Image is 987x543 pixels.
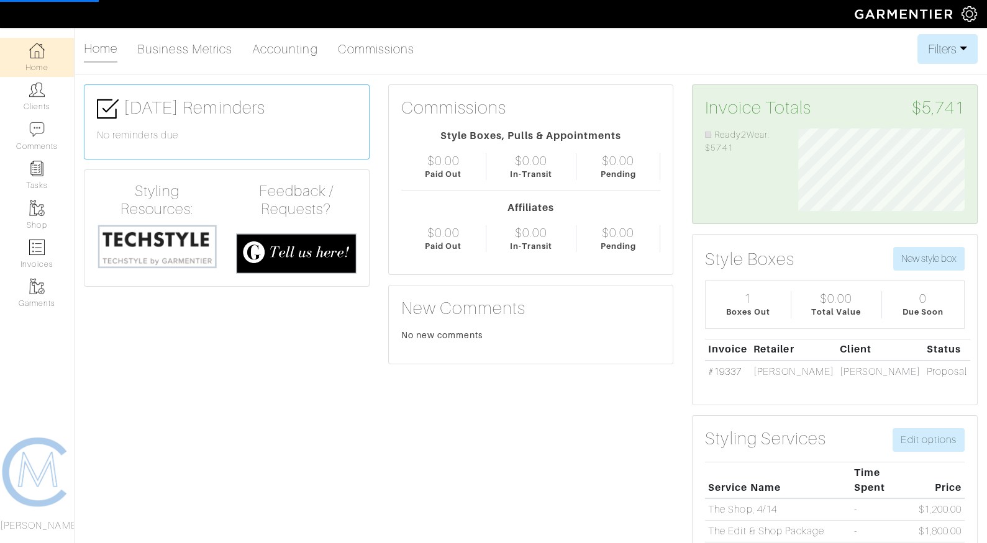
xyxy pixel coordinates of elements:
[510,168,552,180] div: In-Transit
[29,43,45,58] img: dashboard-icon-dbcd8f5a0b271acd01030246c82b418ddd0df26cd7fceb0bd07c9910d44c42f6.png
[401,97,507,119] h3: Commissions
[29,200,45,216] img: garments-icon-b7da505a4dc4fd61783c78ac3ca0ef83fa9d6f193b1c9dc38574b1d14d53ca28.png
[97,182,217,218] h4: Styling Resources:
[919,291,927,306] div: 0
[705,498,851,520] td: The Shop, 4/14
[401,128,661,143] div: Style Boxes, Pulls & Appointments
[97,223,217,269] img: techstyle-93310999766a10050dc78ceb7f971a75838126fd19372ce40ba20cdf6a89b94b.png
[401,298,661,319] h3: New Comments
[29,240,45,255] img: orders-icon-0abe47150d42831381b5fb84f609e132dff9fe21cb692f30cb5eec754e2cba89.png
[427,225,460,240] div: $0.00
[705,249,794,270] h3: Style Boxes
[726,306,770,318] div: Boxes Out
[515,153,547,168] div: $0.00
[750,361,837,382] td: [PERSON_NAME]
[916,462,965,498] th: Price
[837,339,924,361] th: Client
[236,182,357,218] h4: Feedback / Requests?
[744,291,752,306] div: 1
[903,306,944,318] div: Due Soon
[705,128,779,155] li: Ready2Wear: $5741
[338,37,415,61] a: Commissions
[97,97,357,120] h3: [DATE] Reminders
[29,279,45,294] img: garments-icon-b7da505a4dc4fd61783c78ac3ca0ef83fa9d6f193b1c9dc38574b1d14d53ca28.png
[893,247,965,271] button: New style box
[851,462,916,498] th: Time Spent
[601,168,636,180] div: Pending
[252,37,318,61] a: Accounting
[29,82,45,97] img: clients-icon-6bae9207a08558b7cb47a8932f037763ab4055f8c8b6bfacd5dc20c3e0201464.png
[515,225,547,240] div: $0.00
[705,339,750,361] th: Invoice
[137,37,232,61] a: Business Metrics
[912,97,965,119] span: $5,741
[916,498,965,520] td: $1,200.00
[705,462,851,498] th: Service Name
[837,361,924,382] td: [PERSON_NAME]
[851,521,916,542] td: -
[962,6,977,22] img: gear-icon-white-bd11855cb880d31180b6d7d6211b90ccbf57a29d726f0c71d8c61bd08dd39cc2.png
[84,36,117,63] a: Home
[750,339,837,361] th: Retailer
[236,233,357,274] img: feedback_requests-3821251ac2bd56c73c230f3229a5b25d6eb027adea667894f41107c140538ee0.png
[425,168,462,180] div: Paid Out
[917,34,978,64] button: Filters
[924,339,970,361] th: Status
[29,122,45,137] img: comment-icon-a0a6a9ef722e966f86d9cbdc48e553b5cf19dbc54f86b18d962a5391bc8f6eb6.png
[425,240,462,252] div: Paid Out
[510,240,552,252] div: In-Transit
[708,366,742,377] a: #19337
[924,361,970,382] td: Proposal
[601,240,636,252] div: Pending
[602,153,634,168] div: $0.00
[29,161,45,176] img: reminder-icon-8004d30b9f0a5d33ae49ab947aed9ed385cf756f9e5892f1edd6e32f2345188e.png
[401,200,661,215] div: Affiliates
[401,329,661,341] div: No new comments
[705,521,851,542] td: The Edit & Shop Package
[916,521,965,542] td: $1,800.00
[427,153,460,168] div: $0.00
[820,291,852,306] div: $0.00
[97,98,119,120] img: check-box-icon-36a4915ff3ba2bd8f6e4f29bc755bb66becd62c870f447fc0dd1365fcfddab58.png
[602,225,634,240] div: $0.00
[851,498,916,520] td: -
[848,3,962,25] img: garmentier-logo-header-white-b43fb05a5012e4ada735d5af1a66efaba907eab6374d6393d1fbf88cb4ef424d.png
[705,428,826,449] h3: Styling Services
[893,428,965,452] a: Edit options
[705,97,965,119] h3: Invoice Totals
[811,306,861,318] div: Total Value
[97,130,357,141] h6: No reminders due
